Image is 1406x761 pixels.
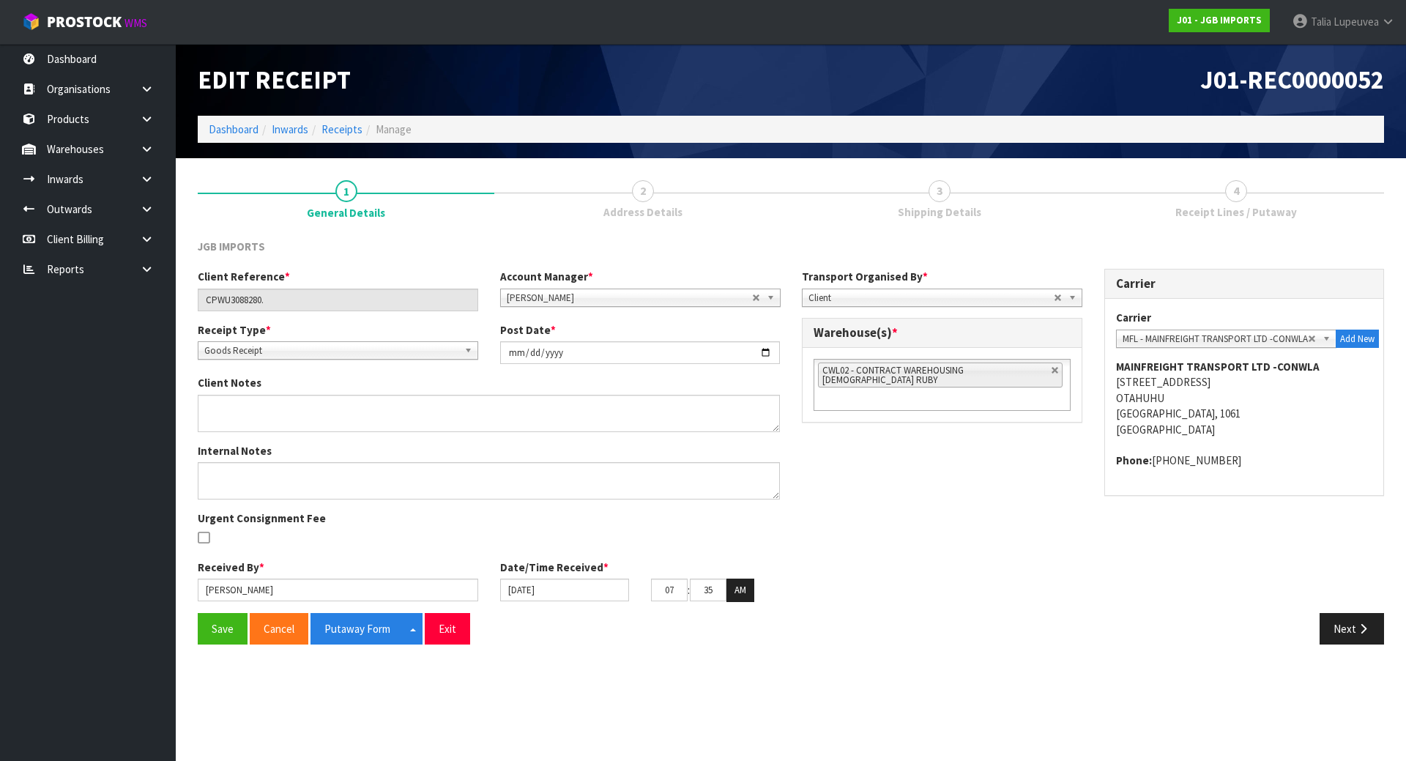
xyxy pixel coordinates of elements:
[1116,359,1373,437] address: [STREET_ADDRESS] OTAHUHU [GEOGRAPHIC_DATA], 1061 [GEOGRAPHIC_DATA]
[376,122,412,136] span: Manage
[198,322,271,338] label: Receipt Type
[1334,15,1379,29] span: Lupeuvea
[22,12,40,31] img: cube-alt.png
[690,579,726,601] input: MM
[198,289,478,311] input: Client Reference
[898,204,981,220] span: Shipping Details
[198,64,351,95] span: Edit Receipt
[1116,360,1320,374] strong: MAINFREIGHT TRANSPORT LTD -CONWLA
[507,289,752,307] span: [PERSON_NAME]
[321,122,362,136] a: Receipts
[1175,204,1297,220] span: Receipt Lines / Putaway
[1169,9,1270,32] a: J01 - JGB IMPORTS
[603,204,682,220] span: Address Details
[1116,453,1373,468] address: [PHONE_NUMBER]
[1116,310,1151,325] label: Carrier
[500,322,556,338] label: Post Date
[198,228,1384,656] span: General Details
[1116,453,1152,467] strong: phone
[1123,330,1308,348] span: MFL - MAINFREIGHT TRANSPORT LTD -CONWLA
[1320,613,1384,645] button: Next
[822,364,964,386] span: CWL02 - CONTRACT WAREHOUSING [DEMOGRAPHIC_DATA] RUBY
[1177,14,1262,26] strong: J01 - JGB IMPORTS
[500,269,593,284] label: Account Manager
[1200,64,1384,95] span: J01-REC0000052
[198,240,265,253] span: JGB IMPORTS
[1116,277,1373,291] h3: Carrier
[47,12,122,31] span: ProStock
[124,16,147,30] small: WMS
[198,269,290,284] label: Client Reference
[209,122,258,136] a: Dashboard
[250,613,308,645] button: Cancel
[500,579,629,601] input: Date/Time received
[198,443,272,459] label: Internal Notes
[272,122,308,136] a: Inwards
[500,560,609,575] label: Date/Time Received
[929,180,951,202] span: 3
[1225,180,1247,202] span: 4
[310,613,404,645] button: Putaway Form
[198,613,248,645] button: Save
[688,579,690,602] td: :
[335,180,357,202] span: 1
[802,269,928,284] label: Transport Organised By
[425,613,470,645] button: Exit
[198,560,264,575] label: Received By
[307,205,385,220] span: General Details
[808,289,1054,307] span: Client
[651,579,688,601] input: HH
[814,326,1071,340] h3: Warehouse(s)
[1336,330,1379,349] button: Add New
[198,511,326,526] label: Urgent Consignment Fee
[726,579,754,602] button: AM
[204,342,458,360] span: Goods Receipt
[632,180,654,202] span: 2
[198,375,261,390] label: Client Notes
[1311,15,1331,29] span: Talia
